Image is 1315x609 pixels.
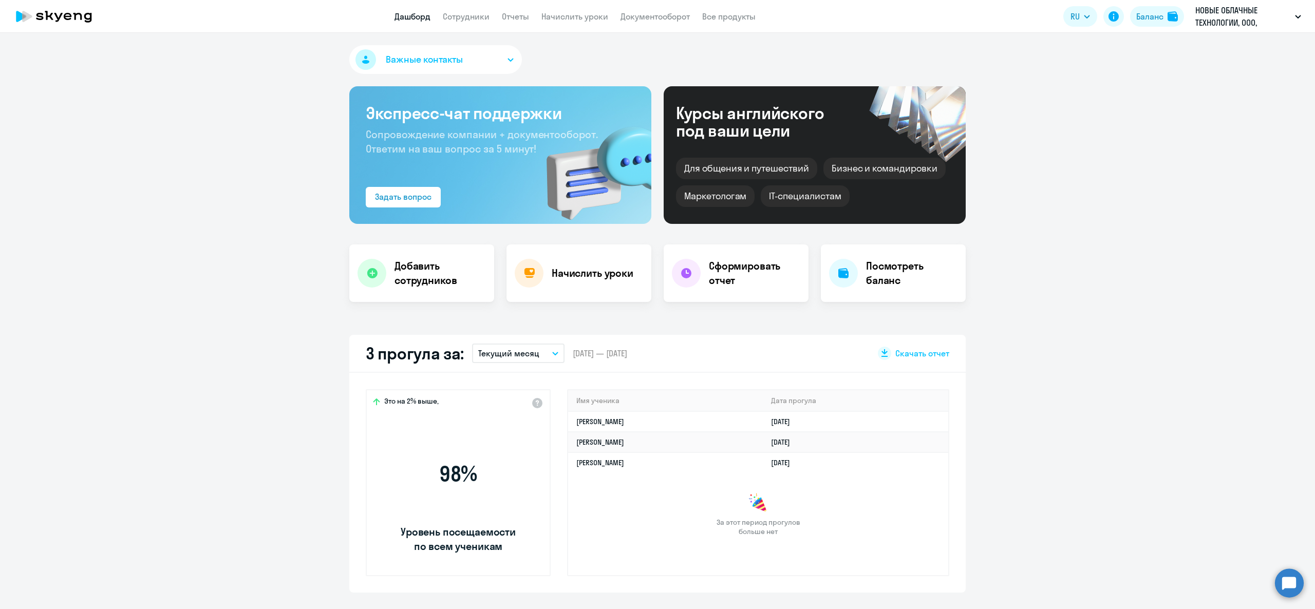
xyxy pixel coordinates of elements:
img: congrats [748,493,768,513]
div: Для общения и путешествий [676,158,817,179]
span: [DATE] — [DATE] [573,348,627,359]
span: 98 % [399,462,517,486]
a: [DATE] [771,437,798,447]
div: Бизнес и командировки [823,158,946,179]
a: Отчеты [502,11,529,22]
a: Начислить уроки [541,11,608,22]
h2: 3 прогула за: [366,343,464,364]
h4: Начислить уроки [552,266,633,280]
button: Текущий месяц [472,344,565,363]
p: НОВЫЕ ОБЛАЧНЫЕ ТЕХНОЛОГИИ, ООО, Договор Мой офис индивидуальные уроки [1195,4,1291,29]
button: Балансbalance [1130,6,1184,27]
span: Важные контакты [386,53,463,66]
a: Сотрудники [443,11,490,22]
button: НОВЫЕ ОБЛАЧНЫЕ ТЕХНОЛОГИИ, ООО, Договор Мой офис индивидуальные уроки [1190,4,1306,29]
a: Дашборд [394,11,430,22]
div: Маркетологам [676,185,755,207]
a: [PERSON_NAME] [576,417,624,426]
span: Это на 2% выше, [384,396,439,409]
button: Задать вопрос [366,187,441,207]
img: balance [1168,11,1178,22]
span: Сопровождение компании + документооборот. Ответим на ваш вопрос за 5 минут! [366,128,598,155]
div: Задать вопрос [375,191,431,203]
th: Имя ученика [568,390,763,411]
span: RU [1070,10,1080,23]
h3: Экспресс-чат поддержки [366,103,635,123]
span: Скачать отчет [895,348,949,359]
div: Баланс [1136,10,1163,23]
p: Текущий месяц [478,347,539,359]
span: Уровень посещаемости по всем ученикам [399,525,517,554]
a: [PERSON_NAME] [576,437,624,447]
h4: Посмотреть баланс [866,259,957,288]
button: Важные контакты [349,45,522,74]
a: [DATE] [771,458,798,467]
div: IT-специалистам [761,185,849,207]
button: RU [1063,6,1097,27]
a: Все продукты [702,11,756,22]
a: [DATE] [771,417,798,426]
span: За этот период прогулов больше нет [715,518,801,536]
h4: Сформировать отчет [709,259,800,288]
th: Дата прогула [763,390,948,411]
img: bg-img [532,108,651,224]
a: [PERSON_NAME] [576,458,624,467]
div: Курсы английского под ваши цели [676,104,852,139]
h4: Добавить сотрудников [394,259,486,288]
a: Документооборот [621,11,690,22]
